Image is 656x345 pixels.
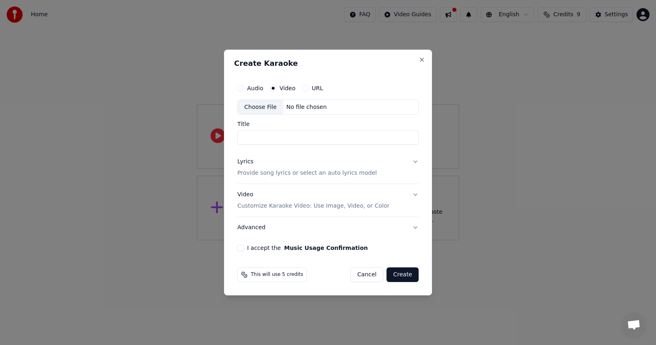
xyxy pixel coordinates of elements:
[237,152,419,184] button: LyricsProvide song lyrics or select an auto lyrics model
[247,85,263,91] label: Audio
[251,271,303,278] span: This will use 5 credits
[234,60,422,67] h2: Create Karaoke
[238,100,283,115] div: Choose File
[237,184,419,217] button: VideoCustomize Karaoke Video: Use Image, Video, or Color
[237,122,419,127] label: Title
[247,245,368,251] label: I accept the
[312,85,323,91] label: URL
[283,103,330,111] div: No file chosen
[280,85,295,91] label: Video
[237,191,389,210] div: Video
[387,267,419,282] button: Create
[237,158,253,166] div: Lyrics
[284,245,368,251] button: I accept the
[237,202,389,210] p: Customize Karaoke Video: Use Image, Video, or Color
[350,267,383,282] button: Cancel
[237,217,419,238] button: Advanced
[237,169,377,178] p: Provide song lyrics or select an auto lyrics model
